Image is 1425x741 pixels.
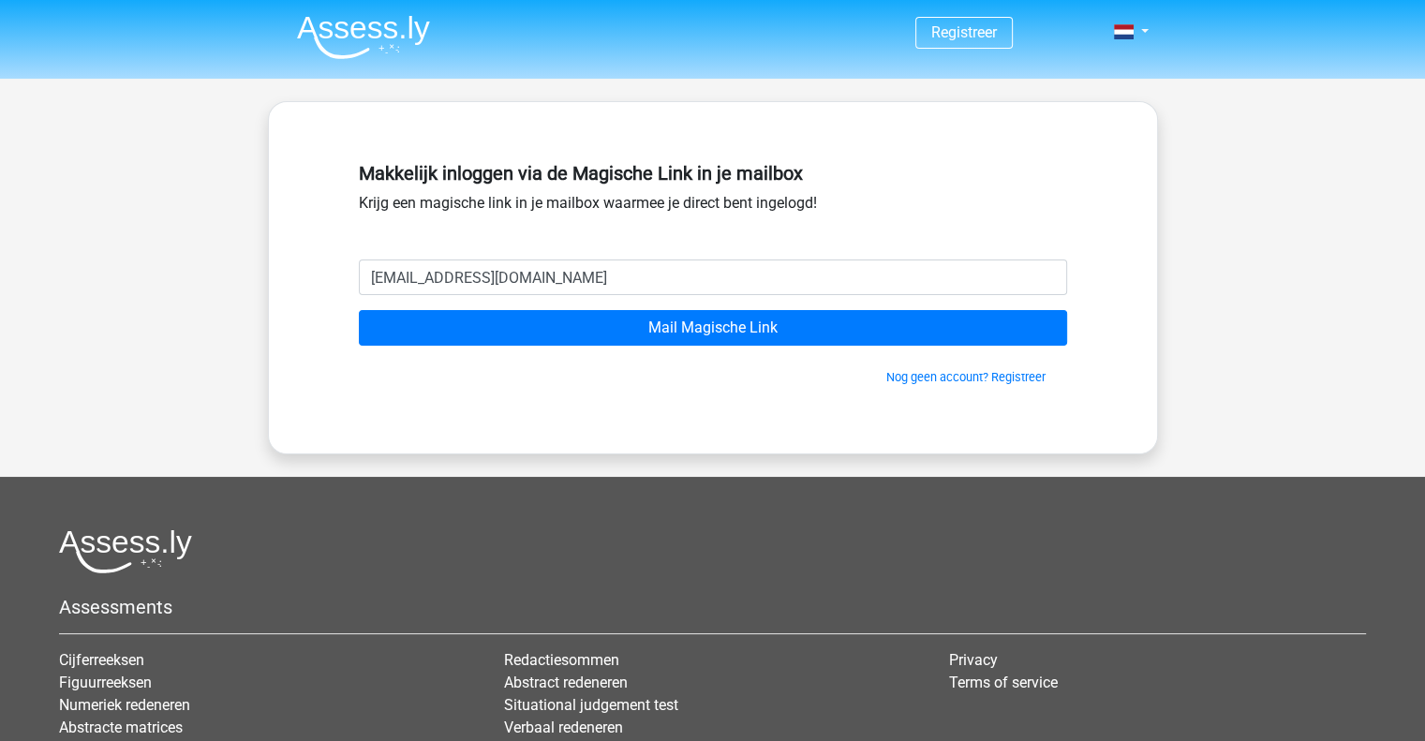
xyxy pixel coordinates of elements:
a: Privacy [949,651,998,669]
a: Redactiesommen [504,651,619,669]
a: Abstracte matrices [59,719,183,736]
a: Figuurreeksen [59,674,152,691]
h5: Assessments [59,596,1366,618]
a: Situational judgement test [504,696,678,714]
a: Abstract redeneren [504,674,628,691]
a: Terms of service [949,674,1058,691]
img: Assessly logo [59,529,192,573]
div: Krijg een magische link in je mailbox waarmee je direct bent ingelogd! [359,155,1067,259]
h5: Makkelijk inloggen via de Magische Link in je mailbox [359,162,1067,185]
input: Mail Magische Link [359,310,1067,346]
a: Numeriek redeneren [59,696,190,714]
input: Email [359,259,1067,295]
a: Registreer [931,23,997,41]
a: Verbaal redeneren [504,719,623,736]
img: Assessly [297,15,430,59]
a: Nog geen account? Registreer [886,370,1046,384]
a: Cijferreeksen [59,651,144,669]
